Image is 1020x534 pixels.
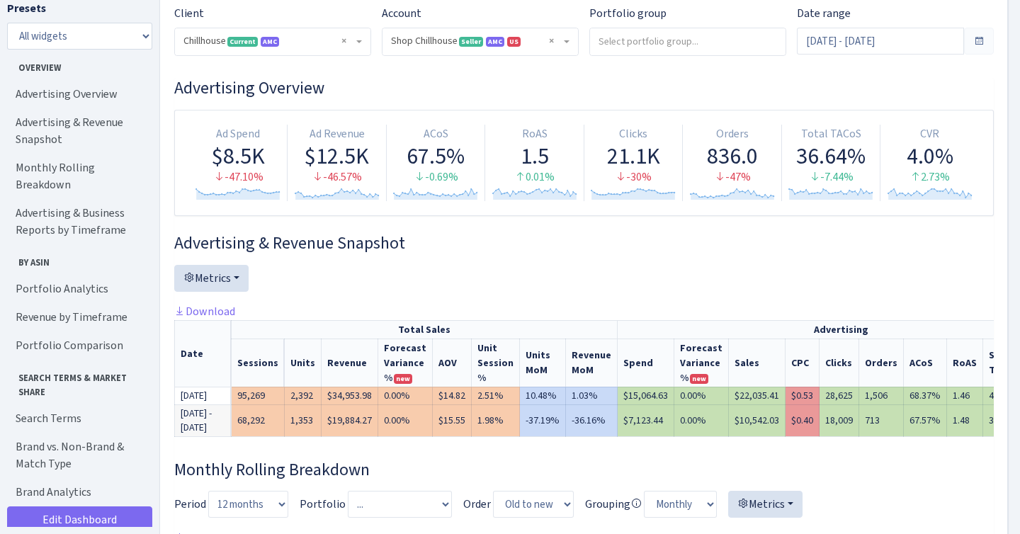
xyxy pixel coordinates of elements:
span: US [507,37,521,47]
a: Advertising Overview [7,80,149,108]
td: 10.48% [520,387,566,404]
span: Overview [8,55,148,74]
div: ACoS [392,126,480,142]
span: Chillhouse <span class="badge badge-success">Current</span><span class="badge badge-primary">AMC<... [175,28,370,55]
span: new [690,374,708,384]
th: Revenue [322,339,378,387]
div: Ad Revenue [293,126,380,142]
div: -7.44% [788,169,875,186]
div: -47% [688,169,776,186]
td: 68.37% [904,387,947,404]
div: 4.0% [886,142,973,169]
th: AOV [433,339,472,387]
td: $0.40 [786,404,820,436]
span: By ASIN [8,250,148,269]
td: $0.53 [786,387,820,404]
div: Orders [688,126,776,142]
td: 1.03% [566,387,618,404]
span: Shop Chillhouse <span class="badge badge-success">Seller</span><span class="badge badge-primary" ... [382,28,578,55]
td: 0.00% [674,387,729,404]
td: 1.98% [472,404,520,436]
td: 1.46 [947,387,983,404]
div: 2.73% [886,169,973,186]
th: Sales [729,339,786,387]
td: 68,292 [232,404,285,436]
td: 0.00% [674,404,729,436]
td: $22,035.41 [729,387,786,404]
button: Metrics [728,491,803,518]
div: $8.5K [195,142,281,169]
span: AMC [261,37,279,47]
th: Orders [859,339,904,387]
td: $14.82 [433,387,472,404]
a: Brand Analytics [7,478,149,506]
span: AMC [486,37,504,47]
div: -46.57% [293,169,380,186]
h3: Widget #1 [174,78,994,98]
div: 1.5 [491,142,578,169]
td: 2.51% [472,387,520,404]
label: Grouping [585,496,642,513]
td: 0.00% [378,387,433,404]
a: Advertising & Business Reports by Timeframe [7,199,149,244]
a: Revenue by Timeframe [7,303,149,331]
td: $15.55 [433,404,472,436]
a: Search Terms [7,404,149,433]
div: -47.10% [195,169,281,186]
td: -37.19% [520,404,566,436]
th: Revenue MoM [566,339,618,387]
label: Client [174,5,204,22]
h3: Widget #38 [174,460,994,480]
button: Metrics [174,265,249,292]
input: Select portfolio group... [590,28,786,54]
td: 1.48 [947,404,983,436]
label: Portfolio [300,496,346,513]
td: 67.57% [904,404,947,436]
a: Monthly Rolling Breakdown [7,154,149,199]
th: ACoS [904,339,947,387]
label: Period [174,496,206,513]
h3: Widget #2 [174,233,994,254]
td: 2,392 [285,387,322,404]
span: Current [227,37,258,47]
td: 0.00% [378,404,433,436]
div: Total TACoS [788,126,875,142]
label: Portfolio group [589,5,667,22]
th: Spend [618,339,674,387]
span: Seller [459,37,483,47]
label: Date range [797,5,851,22]
div: 36.64% [788,142,875,169]
td: [DATE] - [DATE] [175,404,232,436]
div: Clicks [590,126,677,142]
th: Units MoM [520,339,566,387]
a: Download [174,304,235,319]
td: 18,009 [820,404,859,436]
a: Portfolio Analytics [7,275,149,303]
td: 28,625 [820,387,859,404]
span: Remove all items [549,34,554,48]
div: CVR [886,126,973,142]
label: Account [382,5,421,22]
td: 1,353 [285,404,322,436]
span: Chillhouse <span class="badge badge-success">Current</span><span class="badge badge-primary">AMC<... [183,34,353,48]
th: CPC [786,339,820,387]
td: $15,064.63 [618,387,674,404]
td: $34,953.98 [322,387,378,404]
div: -0.69% [392,169,480,186]
th: Total Sales [232,320,618,339]
div: 836.0 [688,142,776,169]
a: Advertising & Revenue Snapshot [7,108,149,154]
div: -30% [590,169,677,186]
div: 0.01% [491,169,578,186]
span: Remove all items [341,34,346,48]
div: 21.1K [590,142,677,169]
span: Shop Chillhouse <span class="badge badge-success">Seller</span><span class="badge badge-primary" ... [391,34,561,48]
a: Portfolio Comparison [7,331,149,360]
th: Date [175,320,232,387]
a: Edit Dashboard [7,506,152,533]
span: new [394,374,412,384]
th: Spend Forecast Variance % [674,339,729,387]
td: 95,269 [232,387,285,404]
div: $12.5K [293,142,380,169]
div: RoAS [491,126,578,142]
